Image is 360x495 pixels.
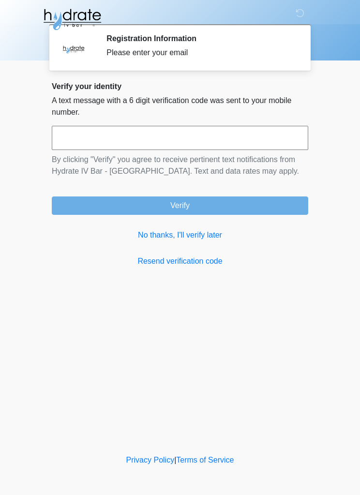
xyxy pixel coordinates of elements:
[59,34,88,63] img: Agent Avatar
[52,229,308,241] a: No thanks, I'll verify later
[126,456,175,464] a: Privacy Policy
[42,7,102,31] img: Hydrate IV Bar - Glendale Logo
[52,95,308,118] p: A text message with a 6 digit verification code was sent to your mobile number.
[52,255,308,267] a: Resend verification code
[174,456,176,464] a: |
[52,196,308,215] button: Verify
[106,47,294,59] div: Please enter your email
[52,82,308,91] h2: Verify your identity
[176,456,234,464] a: Terms of Service
[52,154,308,177] p: By clicking "Verify" you agree to receive pertinent text notifications from Hydrate IV Bar - [GEO...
